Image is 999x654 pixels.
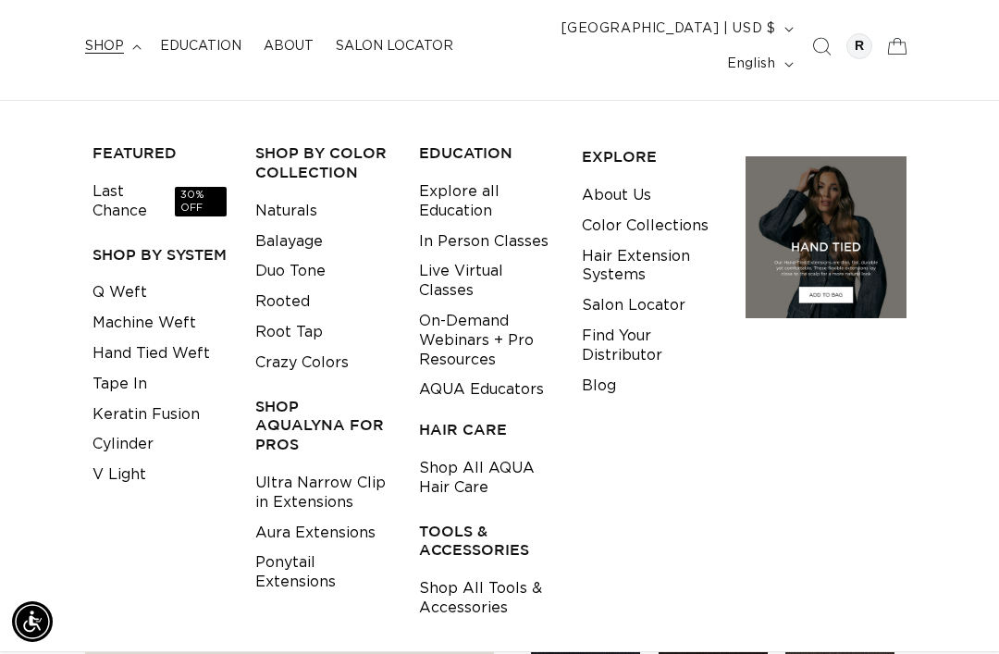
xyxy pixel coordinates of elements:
h3: Shop AquaLyna for Pros [255,397,389,454]
a: Find Your Distributor [582,321,716,371]
button: [GEOGRAPHIC_DATA] | USD $ [550,11,801,46]
a: Education [149,27,253,66]
a: Machine Weft [92,308,196,339]
h3: EXPLORE [582,147,716,167]
a: Ultra Narrow Clip in Extensions [255,468,389,518]
h3: SHOP BY SYSTEM [92,245,227,265]
span: [GEOGRAPHIC_DATA] | USD $ [561,19,776,39]
a: Cylinder [92,429,154,460]
a: Tape In [92,369,147,400]
a: Rooted [255,287,310,317]
h3: HAIR CARE [419,420,553,439]
span: Salon Locator [336,38,453,55]
a: Shop All AQUA Hair Care [419,453,553,503]
a: Balayage [255,227,323,257]
a: Naturals [255,196,317,227]
a: About [253,27,325,66]
a: About Us [582,180,651,211]
h3: TOOLS & ACCESSORIES [419,522,553,561]
span: Education [160,38,241,55]
iframe: Chat Widget [906,565,999,654]
summary: Search [801,26,842,67]
a: AQUA Educators [419,375,544,405]
a: Shop All Tools & Accessories [419,574,553,623]
a: Last Chance30% OFF [92,177,227,227]
h3: EDUCATION [419,143,553,163]
summary: shop [74,27,149,66]
a: Hand Tied Weft [92,339,210,369]
a: In Person Classes [419,227,549,257]
span: shop [85,38,124,55]
a: Root Tap [255,317,323,348]
a: On-Demand Webinars + Pro Resources [419,306,553,375]
a: Q Weft [92,278,147,308]
span: English [727,55,775,74]
a: Duo Tone [255,256,326,287]
a: Salon Locator [325,27,464,66]
a: Crazy Colors [255,348,349,378]
a: Salon Locator [582,290,685,321]
a: Blog [582,371,616,401]
a: Explore all Education [419,177,553,227]
span: About [264,38,314,55]
span: 30% OFF [175,187,228,217]
a: Hair Extension Systems [582,241,716,291]
a: Live Virtual Classes [419,256,553,306]
h3: Shop by Color Collection [255,143,389,182]
button: English [716,46,800,81]
a: Ponytail Extensions [255,548,389,598]
a: Keratin Fusion [92,400,200,430]
div: Accessibility Menu [12,601,53,642]
h3: FEATURED [92,143,227,163]
a: Color Collections [582,211,709,241]
a: V Light [92,460,146,490]
a: Aura Extensions [255,518,376,549]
